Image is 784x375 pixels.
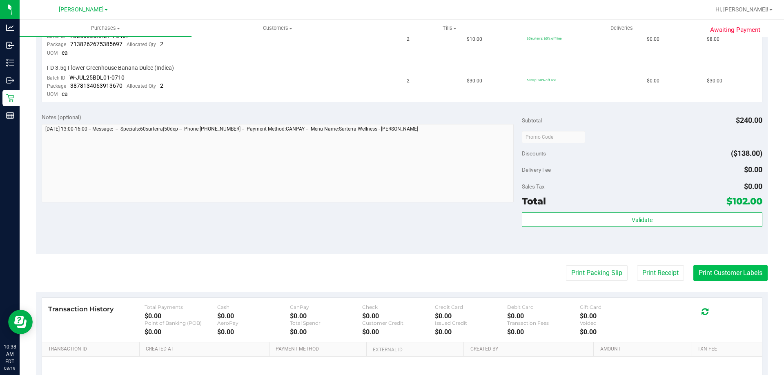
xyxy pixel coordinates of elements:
inline-svg: Reports [6,111,14,120]
div: Cash [217,304,290,310]
span: Notes (optional) [42,114,81,120]
div: Customer Credit [362,320,435,326]
span: $0.00 [744,165,762,174]
span: $8.00 [707,36,719,43]
span: $0.00 [744,182,762,191]
span: FD 3.5g Flower Greenhouse Banana Dulce (Indica) [47,64,174,72]
span: ea [62,49,68,56]
inline-svg: Inbound [6,41,14,49]
span: Tills [364,24,535,32]
span: Allocated Qty [127,83,156,89]
span: $30.00 [707,77,722,85]
span: W-JUL25BDL01-0710 [69,74,125,81]
inline-svg: Retail [6,94,14,102]
span: $30.00 [467,77,482,85]
div: $0.00 [580,328,653,336]
button: Print Customer Labels [693,265,768,281]
div: $0.00 [362,328,435,336]
div: $0.00 [507,328,580,336]
span: UOM [47,91,58,97]
a: Customers [192,20,363,37]
button: Validate [522,212,762,227]
span: Batch ID [47,75,65,81]
span: Allocated Qty [127,42,156,47]
span: UOM [47,50,58,56]
div: Issued Credit [435,320,508,326]
a: Amount [600,346,688,353]
inline-svg: Inventory [6,59,14,67]
div: $0.00 [362,312,435,320]
span: Subtotal [522,117,542,124]
span: Validate [632,217,653,223]
inline-svg: Analytics [6,24,14,32]
div: Gift Card [580,304,653,310]
th: External ID [366,342,463,357]
div: Voided [580,320,653,326]
div: Credit Card [435,304,508,310]
p: 10:38 AM EDT [4,343,16,365]
button: Print Receipt [637,265,684,281]
span: ($138.00) [731,149,762,158]
span: 2 [407,36,410,43]
div: $0.00 [217,312,290,320]
button: Print Packing Slip [566,265,628,281]
span: $0.00 [647,36,659,43]
a: Transaction ID [48,346,136,353]
a: Created By [470,346,590,353]
span: Purchases [20,24,192,32]
div: Debit Card [507,304,580,310]
span: $0.00 [647,77,659,85]
span: Delivery Fee [522,166,551,173]
span: Hi, [PERSON_NAME]! [715,6,768,13]
div: AeroPay [217,320,290,326]
a: Payment Method [276,346,363,353]
div: CanPay [290,304,363,310]
a: Txn Fee [697,346,753,353]
a: Purchases [20,20,192,37]
div: $0.00 [145,328,217,336]
span: $102.00 [726,195,762,207]
span: Deliveries [599,24,644,32]
span: Sales Tax [522,183,545,190]
iframe: Resource center [8,310,33,334]
div: Transaction Fees [507,320,580,326]
div: Total Payments [145,304,217,310]
span: [PERSON_NAME] [59,6,104,13]
div: $0.00 [290,328,363,336]
span: 2 [407,77,410,85]
span: Awaiting Payment [710,25,760,35]
span: 2 [160,82,163,89]
div: Total Spendr [290,320,363,326]
span: Discounts [522,146,546,161]
inline-svg: Outbound [6,76,14,84]
span: ea [62,91,68,97]
div: $0.00 [435,312,508,320]
span: 7138262675385697 [70,41,122,47]
span: Package [47,83,66,89]
span: Customers [192,24,363,32]
div: $0.00 [290,312,363,320]
div: $0.00 [217,328,290,336]
span: $10.00 [467,36,482,43]
div: $0.00 [580,312,653,320]
div: Point of Banking (POB) [145,320,217,326]
div: Check [362,304,435,310]
span: 60surterra: 60% off line [527,36,561,40]
span: Total [522,195,546,207]
p: 08/19 [4,365,16,371]
span: 50dep: 50% off line [527,78,556,82]
span: 2 [160,41,163,47]
span: $240.00 [736,116,762,124]
input: Promo Code [522,131,585,143]
a: Tills [363,20,535,37]
span: 3878134063913670 [70,82,122,89]
span: Package [47,42,66,47]
div: $0.00 [507,312,580,320]
div: $0.00 [435,328,508,336]
a: Created At [146,346,266,353]
a: Deliveries [536,20,708,37]
div: $0.00 [145,312,217,320]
